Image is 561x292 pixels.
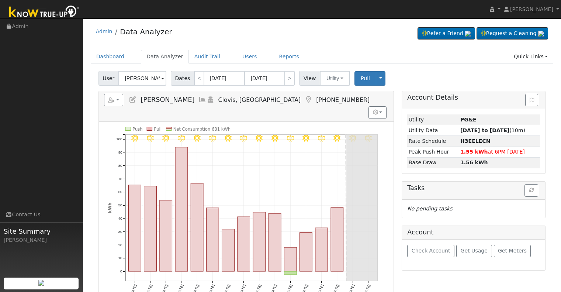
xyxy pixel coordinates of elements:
span: Check Account [412,248,450,254]
text: Pull [154,126,162,131]
text: Net Consumption 681 kWh [173,126,231,131]
rect: onclick="" [284,247,297,271]
i: 9/03 - Clear [131,135,138,142]
button: Utility [320,71,350,86]
span: Site Summary [4,226,79,236]
td: Utility Data [407,125,459,136]
span: [PHONE_NUMBER] [316,96,370,103]
text: 40 [118,216,122,220]
text: 20 [118,243,122,247]
img: retrieve [538,31,544,37]
strong: [DATE] to [DATE] [460,127,509,133]
rect: onclick="" [191,183,203,271]
i: 9/08 - Clear [209,135,216,142]
button: Refresh [524,184,538,197]
span: Clovis, [GEOGRAPHIC_DATA] [218,96,301,103]
div: [PERSON_NAME] [4,236,79,244]
i: 9/05 - Clear [162,135,169,142]
i: 9/04 - Clear [147,135,154,142]
i: 9/09 - Clear [225,135,232,142]
strong: 1.55 kWh [460,149,488,155]
span: Pull [361,75,370,81]
a: Audit Trail [189,50,226,63]
span: Get Usage [461,248,488,254]
rect: onclick="" [300,233,312,271]
h5: Account Details [407,94,540,102]
i: 9/14 - Clear [302,135,309,142]
a: Multi-Series Graph [198,96,207,103]
i: 9/16 - Clear [334,135,341,142]
a: Request a Cleaning [477,27,548,40]
img: retrieve [38,280,44,286]
h5: Account [407,229,433,236]
a: Dashboard [91,50,130,63]
span: Dates [171,71,194,86]
span: User [98,71,119,86]
text: 60 [118,190,122,194]
text: 70 [118,177,122,181]
img: retrieve [465,31,471,37]
a: Admin [96,28,112,34]
rect: onclick="" [315,228,328,271]
i: No pending tasks [407,206,452,212]
a: Quick Links [508,50,553,63]
rect: onclick="" [253,212,266,271]
i: 9/11 - Clear [256,135,263,142]
text: 30 [118,230,122,234]
a: Data Analyzer [120,27,172,36]
button: Issue History [525,94,538,106]
button: Get Meters [494,245,531,257]
a: Map [304,96,312,103]
i: 9/12 - Clear [271,135,278,142]
rect: onclick="" [175,147,188,272]
i: 9/06 - Clear [178,135,185,142]
text: 10 [118,256,122,260]
i: 9/15 - Clear [318,135,325,142]
i: 9/10 - MostlyClear [240,135,247,142]
a: Users [237,50,263,63]
rect: onclick="" [331,207,343,271]
text: 0 [120,269,122,273]
td: at 6PM [DATE] [459,147,540,157]
rect: onclick="" [269,213,281,271]
button: Get Usage [456,245,492,257]
strong: K [460,138,491,144]
rect: onclick="" [128,185,141,271]
span: (10m) [460,127,525,133]
a: Reports [274,50,305,63]
a: < [194,71,204,86]
text: 90 [118,150,122,154]
i: 9/13 - Clear [287,135,294,142]
i: 9/07 - Clear [194,135,201,142]
input: Select a User [118,71,166,86]
h5: Tasks [407,184,540,192]
text: Push [132,126,143,131]
rect: onclick="" [160,200,172,271]
rect: onclick="" [144,186,156,271]
img: Know True-Up [6,4,83,21]
rect: onclick="" [238,217,250,271]
a: Refer a Friend [418,27,475,40]
td: Peak Push Hour [407,147,459,157]
button: Check Account [407,245,454,257]
rect: onclick="" [206,208,219,271]
text: 100 [116,137,122,141]
span: View [299,71,320,86]
a: Data Analyzer [141,50,189,63]
td: Base Draw [407,157,459,168]
button: Pull [354,71,376,86]
span: [PERSON_NAME] [141,96,194,103]
span: Get Meters [498,248,527,254]
text: 80 [118,164,122,168]
text: kWh [107,202,112,213]
td: Rate Schedule [407,136,459,147]
text: 50 [118,203,122,207]
a: > [284,71,295,86]
a: Edit User (24371) [129,96,137,103]
strong: ID: 15854725, authorized: 12/30/24 [460,117,477,123]
span: [PERSON_NAME] [510,6,553,12]
a: Login As (last Never) [207,96,215,103]
rect: onclick="" [284,271,297,275]
strong: 1.56 kWh [460,159,488,165]
rect: onclick="" [222,229,235,271]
